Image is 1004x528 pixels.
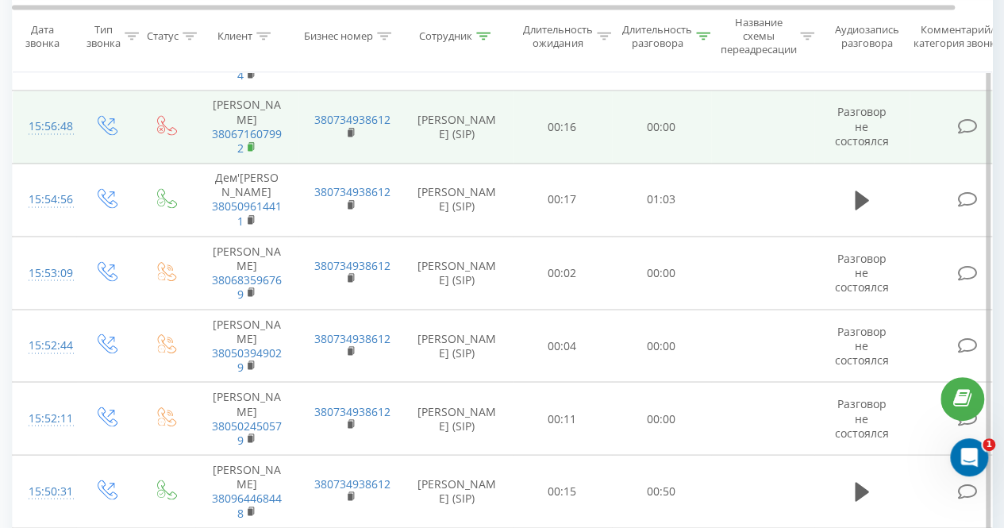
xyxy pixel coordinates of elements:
div: 15:52:11 [29,403,60,434]
td: [PERSON_NAME] [195,309,298,382]
a: 380734938612 [314,476,390,491]
div: 15:52:44 [29,330,60,360]
span: Разговор не состоялся [835,104,889,148]
div: Статус [147,30,179,44]
div: Комментарий/категория звонка [911,23,1004,50]
td: 00:00 [612,91,711,164]
td: [PERSON_NAME] (SIP) [402,236,513,309]
a: 380671607992 [212,126,282,156]
td: [PERSON_NAME] (SIP) [402,309,513,382]
td: 00:50 [612,455,711,528]
div: 15:54:56 [29,184,60,215]
td: 00:11 [513,382,612,455]
td: 00:16 [513,91,612,164]
td: Дем'[PERSON_NAME] [195,164,298,237]
td: [PERSON_NAME] (SIP) [402,382,513,455]
div: Длительность разговора [622,23,692,50]
a: 380964468448 [212,490,282,519]
div: Бизнес номер [304,30,373,44]
a: 380509614411 [212,198,282,228]
div: Длительность ожидания [523,23,593,50]
div: Аудиозапись разговора [828,23,905,50]
td: [PERSON_NAME] [195,382,298,455]
span: Разговор не состоялся [835,250,889,294]
iframe: Intercom live chat [950,438,988,476]
td: 00:02 [513,236,612,309]
td: 00:00 [612,236,711,309]
td: [PERSON_NAME] (SIP) [402,164,513,237]
div: Сотрудник [419,30,472,44]
td: 00:00 [612,309,711,382]
div: Дата звонка [13,23,71,50]
td: [PERSON_NAME] (SIP) [402,455,513,528]
div: 15:50:31 [29,476,60,507]
td: [PERSON_NAME] (SIP) [402,91,513,164]
span: Разговор не состоялся [835,395,889,439]
td: 00:15 [513,455,612,528]
td: 00:04 [513,309,612,382]
a: 380502450579 [212,418,282,447]
div: 15:53:09 [29,257,60,288]
a: 380734938612 [314,330,390,345]
td: 00:00 [612,382,711,455]
span: Разговор не состоялся [835,323,889,367]
a: 380734938612 [314,112,390,127]
td: [PERSON_NAME] [195,236,298,309]
a: 380503949029 [212,345,282,374]
a: 380734938612 [314,184,390,199]
td: [PERSON_NAME] [195,91,298,164]
a: 380683596769 [212,272,282,301]
div: Название схемы переадресации [720,17,796,57]
span: 1 [983,438,995,451]
td: 01:03 [612,164,711,237]
div: 15:56:48 [29,111,60,142]
div: Тип звонка [87,23,121,50]
td: [PERSON_NAME] [195,455,298,528]
div: Клиент [217,30,252,44]
a: 380734938612 [314,403,390,418]
td: 00:17 [513,164,612,237]
a: 380734938612 [314,257,390,272]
